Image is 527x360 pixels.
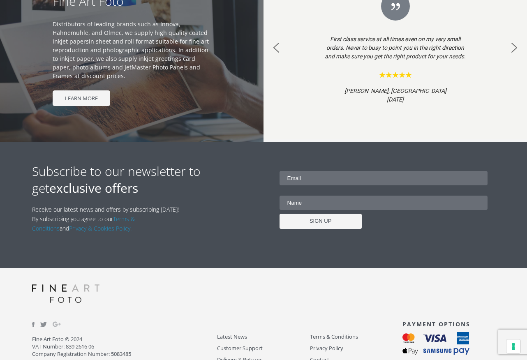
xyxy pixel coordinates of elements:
[280,214,362,229] input: SIGN UP
[310,344,402,353] a: Privacy Policy
[325,36,466,60] i: First class service at all times even on my very small orders. Never to busy to point you in the ...
[69,224,132,232] a: Privacy & Cookies Policy.
[49,180,138,196] strong: exclusive offers
[32,163,263,196] h2: Subscribe to our newsletter to get
[270,41,283,54] img: previous arrow
[280,196,488,210] input: Name
[217,344,310,353] a: Customer Support
[53,90,110,106] span: LEARN MORE
[53,20,211,80] p: Distributors of leading brands such as Innova, Hahnemuhle, and Olmec, we supply high quality coat...
[344,88,446,103] i: [PERSON_NAME], [GEOGRAPHIC_DATA] [DATE]
[217,332,310,342] a: Latest News
[508,41,521,54] img: next arrow
[32,215,135,232] a: Terms & Conditions
[506,339,520,353] button: Your consent preferences for tracking technologies
[32,284,99,303] img: logo-grey.svg
[32,205,183,233] p: Receive our latest news and offers by subscribing [DATE]! By subscribing you agree to our and
[310,332,402,342] a: Terms & Conditions
[402,320,495,328] h3: PAYMENT OPTIONS
[32,335,217,358] p: Fine Art Foto © 2024 VAT Number: 839 2616 06 Company Registration Number: 5083485
[40,322,47,327] img: twitter.svg
[53,320,61,328] img: Google_Plus.svg
[280,171,488,185] input: Email
[32,322,35,327] img: facebook.svg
